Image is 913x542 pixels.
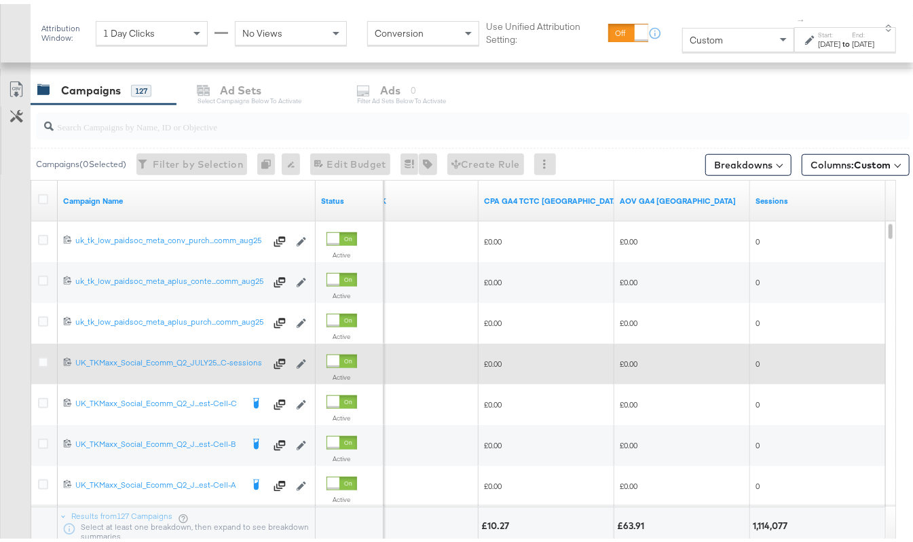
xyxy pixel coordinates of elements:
[819,26,841,35] label: Start:
[756,273,760,283] span: 0
[75,312,265,323] div: uk_tk_low_paidsoc_meta_aplus_purch...comm_aug25
[75,272,265,283] div: uk_tk_low_paidsoc_meta_aplus_conte...comm_aug25
[484,314,502,324] span: £0.00
[796,14,808,19] span: ↑
[54,104,833,130] input: Search Campaigns by Name, ID or Objective
[484,355,502,365] span: £0.00
[819,35,841,46] div: [DATE]
[841,35,853,45] strong: to
[257,149,282,171] div: 0
[753,516,791,528] div: 1,114,077
[327,247,357,255] label: Active
[620,436,637,446] span: £0.00
[63,192,310,202] a: Your campaign name.
[810,154,891,168] span: Columns:
[75,353,265,364] div: UK_TKMaxx_Social_Ecomm_Q2_JULY25...C-sessions
[486,16,603,41] label: Use Unified Attribution Setting:
[620,395,637,405] span: £0.00
[620,355,637,365] span: £0.00
[484,273,502,283] span: £0.00
[61,79,121,94] div: Campaigns
[620,314,637,324] span: £0.00
[705,150,791,172] button: Breakdowns
[75,394,242,408] a: UK_TKMaxx_Social_Ecomm_Q2_J...est-Cell-C
[75,353,265,367] a: UK_TKMaxx_Social_Ecomm_Q2_JULY25...C-sessions
[620,273,637,283] span: £0.00
[617,516,648,528] div: £63.91
[484,477,502,487] span: £0.00
[756,314,760,324] span: 0
[75,394,242,405] div: UK_TKMaxx_Social_Ecomm_Q2_J...est-Cell-C
[484,192,621,202] a: CPA using total cost to client and GA4
[375,23,424,35] span: Conversion
[321,192,378,202] a: Shows the current state of your Ad Campaign.
[756,477,760,487] span: 0
[75,312,265,326] a: uk_tk_low_paidsoc_meta_aplus_purch...comm_aug25
[481,516,513,528] div: £10.27
[620,192,745,202] a: GA4 AOV UK
[484,395,502,405] span: £0.00
[802,150,910,172] button: Columns:Custom
[620,232,637,242] span: £0.00
[75,231,265,245] a: uk_tk_low_paidsoc_meta_conv_purch...comm_aug25
[327,369,357,378] label: Active
[75,231,265,242] div: uk_tk_low_paidsoc_meta_conv_purch...comm_aug25
[103,23,155,35] span: 1 Day Clicks
[756,192,880,202] a: Sessions - GA Sessions - The total number of sessions
[327,287,357,296] label: Active
[327,328,357,337] label: Active
[756,395,760,405] span: 0
[327,450,357,459] label: Active
[242,23,282,35] span: No Views
[348,192,473,202] a: ASBOF
[853,26,875,35] label: End:
[75,435,242,446] div: UK_TKMaxx_Social_Ecomm_Q2_J...est-Cell-B
[327,491,357,500] label: Active
[620,477,637,487] span: £0.00
[484,436,502,446] span: £0.00
[327,410,357,418] label: Active
[756,436,760,446] span: 0
[75,475,242,489] a: UK_TKMaxx_Social_Ecomm_Q2_J...est-Cell-A
[690,30,723,42] span: Custom
[756,232,760,242] span: 0
[854,155,891,167] span: Custom
[41,20,89,39] div: Attribution Window:
[75,272,265,285] a: uk_tk_low_paidsoc_meta_aplus_conte...comm_aug25
[75,475,242,486] div: UK_TKMaxx_Social_Ecomm_Q2_J...est-Cell-A
[131,81,151,93] div: 127
[36,154,126,166] div: Campaigns ( 0 Selected)
[853,35,875,46] div: [DATE]
[756,355,760,365] span: 0
[484,232,502,242] span: £0.00
[75,435,242,448] a: UK_TKMaxx_Social_Ecomm_Q2_J...est-Cell-B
